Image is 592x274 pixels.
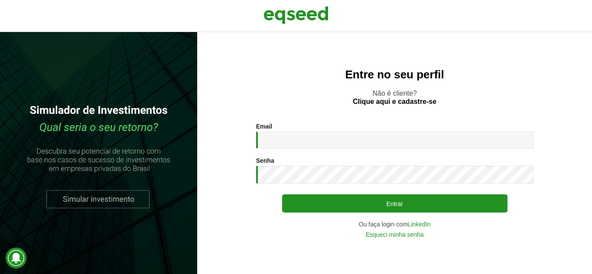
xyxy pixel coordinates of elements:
[215,89,575,106] p: Não é cliente?
[282,194,507,213] button: Entrar
[353,98,436,105] a: Clique aqui e cadastre-se
[408,221,431,227] a: LinkedIn
[256,158,274,164] label: Senha
[366,232,424,238] a: Esqueci minha senha
[263,4,329,26] img: EqSeed Logo
[215,68,575,81] h2: Entre no seu perfil
[256,123,272,129] label: Email
[256,221,533,227] div: Ou faça login com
